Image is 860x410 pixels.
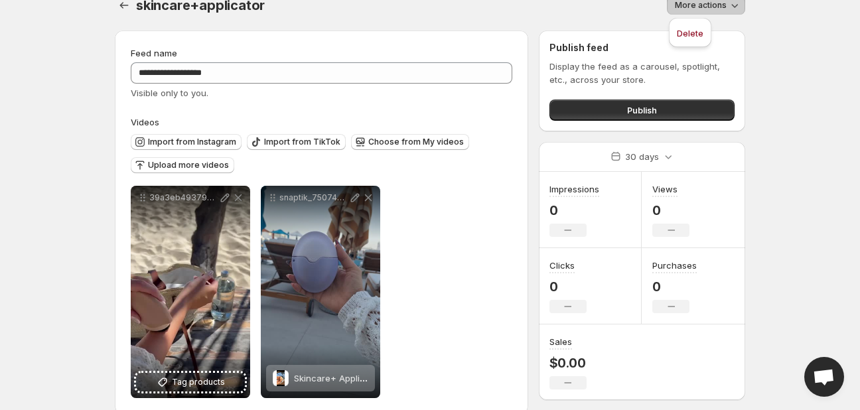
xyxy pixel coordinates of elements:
span: Feed name [131,48,177,58]
span: Delete [677,28,703,38]
span: Choose from My videos [368,137,464,147]
span: Skincare+ Applicator [294,373,382,383]
p: Display the feed as a carousel, spotlight, etc., across your store. [549,60,735,86]
button: Import from Instagram [131,134,242,150]
h2: Publish feed [549,41,735,54]
button: Upload more videos [131,157,234,173]
div: snaptik_7507477004279696683_hdSkincare+ ApplicatorSkincare+ Applicator [261,186,380,398]
button: Delete feed [673,22,707,43]
p: $0.00 [549,355,587,371]
span: Publish [627,103,657,117]
h3: Sales [549,335,572,348]
span: Import from Instagram [148,137,236,147]
p: 0 [549,202,599,218]
p: 39a3eb493797400b9aa8a17792098c30 [149,192,218,203]
span: Videos [131,117,159,127]
span: Import from TikTok [264,137,340,147]
span: Visible only to you. [131,88,208,98]
a: Open chat [804,357,844,397]
p: 0 [652,279,697,295]
h3: Clicks [549,259,575,272]
button: Choose from My videos [351,134,469,150]
div: 39a3eb493797400b9aa8a17792098c30Tag products [131,186,250,398]
p: snaptik_7507477004279696683_hd [279,192,348,203]
span: Tag products [172,376,225,389]
h3: Views [652,182,678,196]
p: 0 [652,202,689,218]
button: Import from TikTok [247,134,346,150]
button: Tag products [136,373,245,391]
h3: Purchases [652,259,697,272]
p: 0 [549,279,587,295]
h3: Impressions [549,182,599,196]
p: 30 days [625,150,659,163]
span: Upload more videos [148,160,229,171]
button: Publish [549,100,735,121]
